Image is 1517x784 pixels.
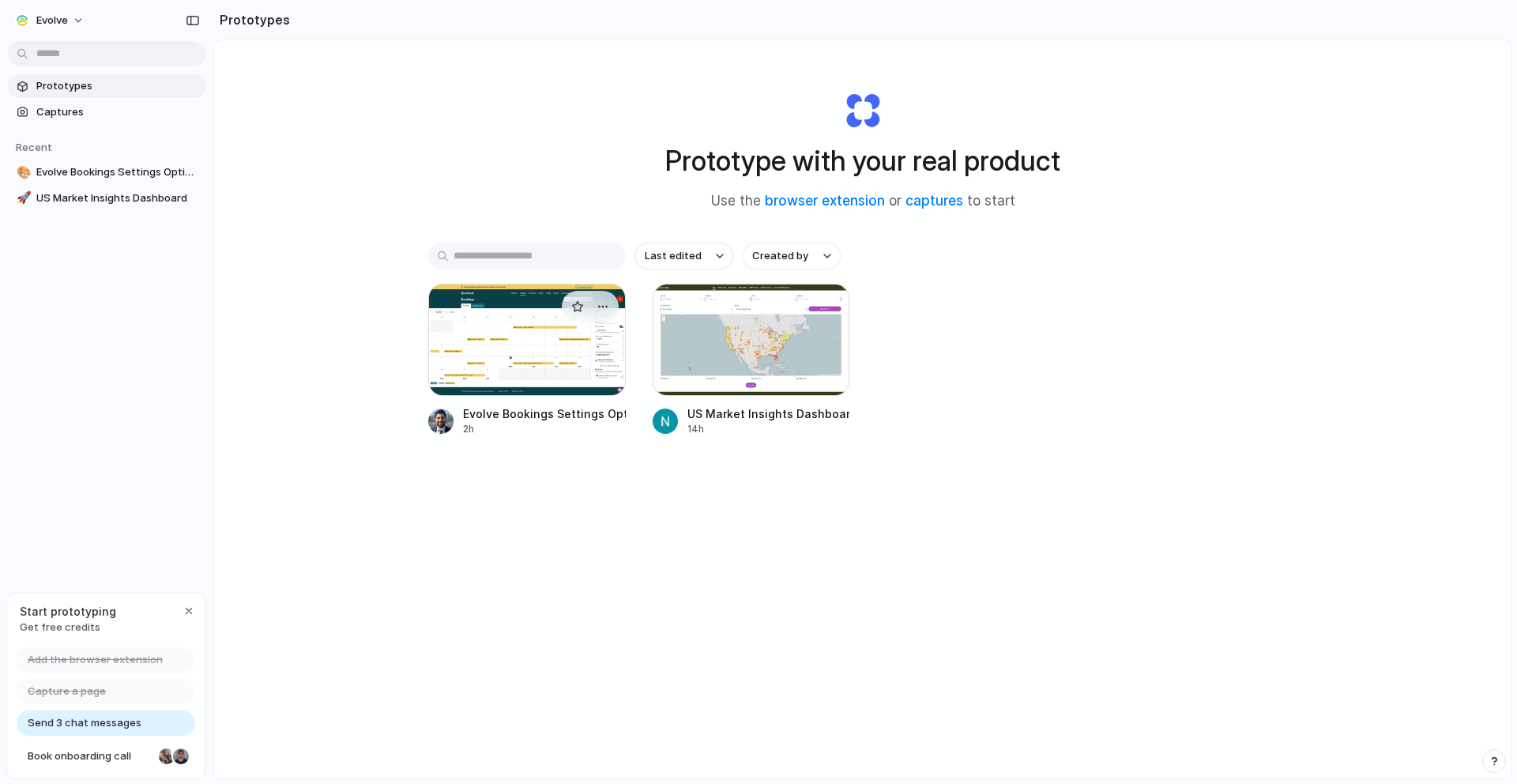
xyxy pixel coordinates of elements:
[28,684,106,699] span: Capture a page
[687,405,850,422] div: US Market Insights Dashboard
[16,141,52,153] span: Recent
[36,104,199,120] span: Captures
[17,164,28,182] div: 🎨
[8,100,205,124] a: Captures
[645,248,702,264] span: Last edited
[157,747,176,766] div: Nicole Kubica
[653,284,850,436] a: US Market Insights DashboardUS Market Insights Dashboard14h
[17,189,28,207] div: 🚀
[36,190,199,206] span: US Market Insights Dashboard
[28,652,163,668] span: Add the browser extension
[635,243,733,269] button: Last edited
[14,164,30,180] button: 🎨
[463,405,626,422] div: Evolve Bookings Settings Optimization
[20,620,116,635] span: Get free credits
[8,74,205,98] a: Prototypes
[17,744,195,769] a: Book onboarding call
[14,190,30,206] button: 🚀
[213,10,290,29] h2: Prototypes
[765,193,885,209] a: browser extension
[8,8,92,33] button: Evolve
[905,193,963,209] a: captures
[743,243,841,269] button: Created by
[428,284,626,436] a: Evolve Bookings Settings OptimizationEvolve Bookings Settings Optimization2h
[687,422,850,436] div: 14h
[171,747,190,766] div: Christian Iacullo
[28,748,152,764] span: Book onboarding call
[8,187,205,210] a: 🚀US Market Insights Dashboard
[752,248,808,264] span: Created by
[36,164,199,180] span: Evolve Bookings Settings Optimization
[36,78,199,94] span: Prototypes
[463,422,626,436] div: 2h
[20,603,116,620] span: Start prototyping
[8,160,205,184] a: 🎨Evolve Bookings Settings Optimization
[665,140,1060,182] h1: Prototype with your real product
[711,191,1015,212] span: Use the or to start
[28,715,141,731] span: Send 3 chat messages
[36,13,68,28] span: Evolve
